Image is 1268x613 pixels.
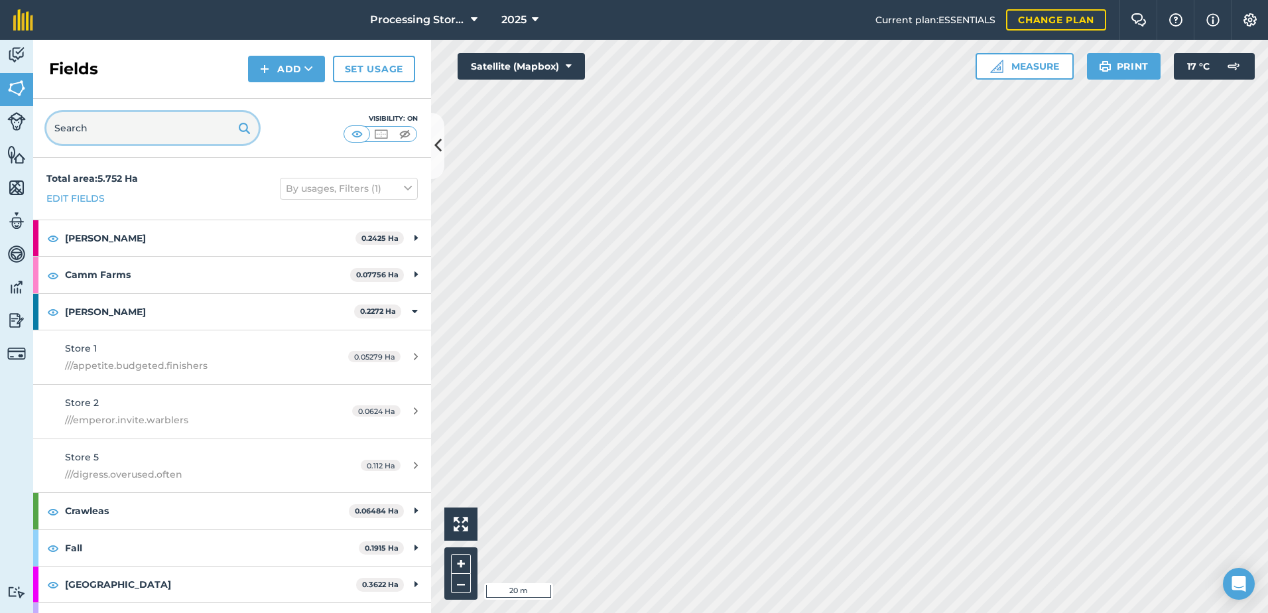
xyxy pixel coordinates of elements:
span: 0.112 Ha [361,460,401,471]
span: Store 2 [65,397,99,409]
div: [PERSON_NAME]0.2272 Ha [33,294,431,330]
img: svg+xml;base64,PHN2ZyB4bWxucz0iaHR0cDovL3d3dy53My5vcmcvMjAwMC9zdmciIHdpZHRoPSIxOCIgaGVpZ2h0PSIyNC... [47,577,59,592]
span: 0.05279 Ha [348,351,401,362]
span: Current plan : ESSENTIALS [875,13,995,27]
img: svg+xml;base64,PD94bWwgdmVyc2lvbj0iMS4wIiBlbmNvZGluZz0idXRmLTgiPz4KPCEtLSBHZW5lcmF0b3I6IEFkb2JlIE... [7,344,26,363]
img: svg+xml;base64,PHN2ZyB4bWxucz0iaHR0cDovL3d3dy53My5vcmcvMjAwMC9zdmciIHdpZHRoPSIxOCIgaGVpZ2h0PSIyNC... [47,540,59,556]
strong: Total area : 5.752 Ha [46,172,138,184]
button: By usages, Filters (1) [280,178,418,199]
img: svg+xml;base64,PHN2ZyB4bWxucz0iaHR0cDovL3d3dy53My5vcmcvMjAwMC9zdmciIHdpZHRoPSIxNyIgaGVpZ2h0PSIxNy... [1206,12,1220,28]
button: 17 °C [1174,53,1255,80]
img: A cog icon [1242,13,1258,27]
strong: Camm Farms [65,257,350,293]
input: Search [46,112,259,144]
img: svg+xml;base64,PHN2ZyB4bWxucz0iaHR0cDovL3d3dy53My5vcmcvMjAwMC9zdmciIHdpZHRoPSI1MCIgaGVpZ2h0PSI0MC... [349,127,365,141]
a: Edit fields [46,191,105,206]
span: Store 5 [65,451,99,463]
div: [PERSON_NAME]0.2425 Ha [33,220,431,256]
img: A question mark icon [1168,13,1184,27]
img: svg+xml;base64,PHN2ZyB4bWxucz0iaHR0cDovL3d3dy53My5vcmcvMjAwMC9zdmciIHdpZHRoPSIxOCIgaGVpZ2h0PSIyNC... [47,504,59,519]
div: Camm Farms0.07756 Ha [33,257,431,293]
button: + [451,554,471,574]
div: Visibility: On [344,113,418,124]
a: Store 1///appetite.budgeted.finishers0.05279 Ha [33,330,431,384]
img: svg+xml;base64,PD94bWwgdmVyc2lvbj0iMS4wIiBlbmNvZGluZz0idXRmLTgiPz4KPCEtLSBHZW5lcmF0b3I6IEFkb2JlIE... [7,45,26,65]
span: Processing Stores [370,12,466,28]
img: svg+xml;base64,PHN2ZyB4bWxucz0iaHR0cDovL3d3dy53My5vcmcvMjAwMC9zdmciIHdpZHRoPSI1MCIgaGVpZ2h0PSI0MC... [373,127,389,141]
img: Ruler icon [990,60,1003,73]
strong: 0.3622 Ha [362,580,399,589]
img: svg+xml;base64,PHN2ZyB4bWxucz0iaHR0cDovL3d3dy53My5vcmcvMjAwMC9zdmciIHdpZHRoPSIxOCIgaGVpZ2h0PSIyNC... [47,267,59,283]
img: svg+xml;base64,PHN2ZyB4bWxucz0iaHR0cDovL3d3dy53My5vcmcvMjAwMC9zdmciIHdpZHRoPSI1NiIgaGVpZ2h0PSI2MC... [7,178,26,198]
img: svg+xml;base64,PD94bWwgdmVyc2lvbj0iMS4wIiBlbmNvZGluZz0idXRmLTgiPz4KPCEtLSBHZW5lcmF0b3I6IEFkb2JlIE... [7,244,26,264]
img: svg+xml;base64,PHN2ZyB4bWxucz0iaHR0cDovL3d3dy53My5vcmcvMjAwMC9zdmciIHdpZHRoPSIxNCIgaGVpZ2h0PSIyNC... [260,61,269,77]
strong: 0.06484 Ha [355,506,399,515]
a: Change plan [1006,9,1106,31]
div: Fall0.1915 Ha [33,530,431,566]
strong: Fall [65,530,359,566]
button: – [451,574,471,593]
strong: 0.1915 Ha [365,543,399,553]
span: 0.0624 Ha [352,405,401,417]
button: Print [1087,53,1161,80]
span: ///emperor.invite.warblers [65,413,314,427]
button: Measure [976,53,1074,80]
img: svg+xml;base64,PHN2ZyB4bWxucz0iaHR0cDovL3d3dy53My5vcmcvMjAwMC9zdmciIHdpZHRoPSIxOCIgaGVpZ2h0PSIyNC... [47,230,59,246]
span: 2025 [501,12,527,28]
img: svg+xml;base64,PHN2ZyB4bWxucz0iaHR0cDovL3d3dy53My5vcmcvMjAwMC9zdmciIHdpZHRoPSIxOSIgaGVpZ2h0PSIyNC... [1099,58,1111,74]
img: svg+xml;base64,PHN2ZyB4bWxucz0iaHR0cDovL3d3dy53My5vcmcvMjAwMC9zdmciIHdpZHRoPSI1NiIgaGVpZ2h0PSI2MC... [7,145,26,165]
button: Satellite (Mapbox) [458,53,585,80]
img: svg+xml;base64,PHN2ZyB4bWxucz0iaHR0cDovL3d3dy53My5vcmcvMjAwMC9zdmciIHdpZHRoPSIxOCIgaGVpZ2h0PSIyNC... [47,304,59,320]
img: svg+xml;base64,PD94bWwgdmVyc2lvbj0iMS4wIiBlbmNvZGluZz0idXRmLTgiPz4KPCEtLSBHZW5lcmF0b3I6IEFkb2JlIE... [7,277,26,297]
strong: [PERSON_NAME] [65,294,354,330]
a: Store 2///emperor.invite.warblers0.0624 Ha [33,385,431,439]
img: svg+xml;base64,PD94bWwgdmVyc2lvbj0iMS4wIiBlbmNvZGluZz0idXRmLTgiPz4KPCEtLSBHZW5lcmF0b3I6IEFkb2JlIE... [7,310,26,330]
img: Four arrows, one pointing top left, one top right, one bottom right and the last bottom left [454,517,468,531]
img: Two speech bubbles overlapping with the left bubble in the forefront [1131,13,1147,27]
strong: 0.2272 Ha [360,306,396,316]
img: svg+xml;base64,PD94bWwgdmVyc2lvbj0iMS4wIiBlbmNvZGluZz0idXRmLTgiPz4KPCEtLSBHZW5lcmF0b3I6IEFkb2JlIE... [7,211,26,231]
img: svg+xml;base64,PHN2ZyB4bWxucz0iaHR0cDovL3d3dy53My5vcmcvMjAwMC9zdmciIHdpZHRoPSIxOSIgaGVpZ2h0PSIyNC... [238,120,251,136]
img: svg+xml;base64,PHN2ZyB4bWxucz0iaHR0cDovL3d3dy53My5vcmcvMjAwMC9zdmciIHdpZHRoPSI1MCIgaGVpZ2h0PSI0MC... [397,127,413,141]
span: Store 1 [65,342,97,354]
span: ///digress.overused.often [65,467,314,482]
img: svg+xml;base64,PHN2ZyB4bWxucz0iaHR0cDovL3d3dy53My5vcmcvMjAwMC9zdmciIHdpZHRoPSI1NiIgaGVpZ2h0PSI2MC... [7,78,26,98]
a: Store 5///digress.overused.often0.112 Ha [33,439,431,493]
span: ///appetite.budgeted.finishers [65,358,314,373]
strong: [PERSON_NAME] [65,220,355,256]
strong: 0.07756 Ha [356,270,399,279]
img: fieldmargin Logo [13,9,33,31]
div: Crawleas0.06484 Ha [33,493,431,529]
img: svg+xml;base64,PD94bWwgdmVyc2lvbj0iMS4wIiBlbmNvZGluZz0idXRmLTgiPz4KPCEtLSBHZW5lcmF0b3I6IEFkb2JlIE... [1220,53,1247,80]
button: Add [248,56,325,82]
h2: Fields [49,58,98,80]
strong: 0.2425 Ha [361,234,399,243]
div: [GEOGRAPHIC_DATA]0.3622 Ha [33,567,431,602]
span: 17 ° C [1187,53,1210,80]
a: Set usage [333,56,415,82]
div: Open Intercom Messenger [1223,568,1255,600]
strong: [GEOGRAPHIC_DATA] [65,567,356,602]
img: svg+xml;base64,PD94bWwgdmVyc2lvbj0iMS4wIiBlbmNvZGluZz0idXRmLTgiPz4KPCEtLSBHZW5lcmF0b3I6IEFkb2JlIE... [7,586,26,598]
img: svg+xml;base64,PD94bWwgdmVyc2lvbj0iMS4wIiBlbmNvZGluZz0idXRmLTgiPz4KPCEtLSBHZW5lcmF0b3I6IEFkb2JlIE... [7,112,26,131]
strong: Crawleas [65,493,349,529]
